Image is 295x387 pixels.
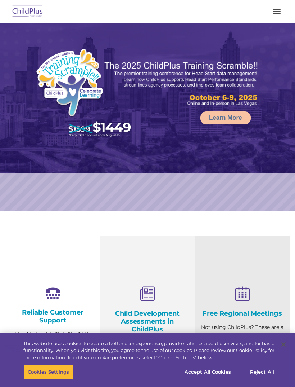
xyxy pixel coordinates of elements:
[276,337,291,352] button: Close
[200,323,284,368] p: Not using ChildPlus? These are a great opportunity to network and learn from ChildPlus users. Fin...
[11,308,95,324] h4: Reliable Customer Support
[181,365,235,380] button: Accept All Cookies
[23,340,274,361] div: This website uses cookies to create a better user experience, provide statistics about user visit...
[240,365,285,380] button: Reject All
[105,309,189,333] h4: Child Development Assessments in ChildPlus
[11,3,45,20] img: ChildPlus by Procare Solutions
[200,111,251,124] a: Learn More
[200,309,284,317] h4: Free Regional Meetings
[24,365,73,380] button: Cookies Settings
